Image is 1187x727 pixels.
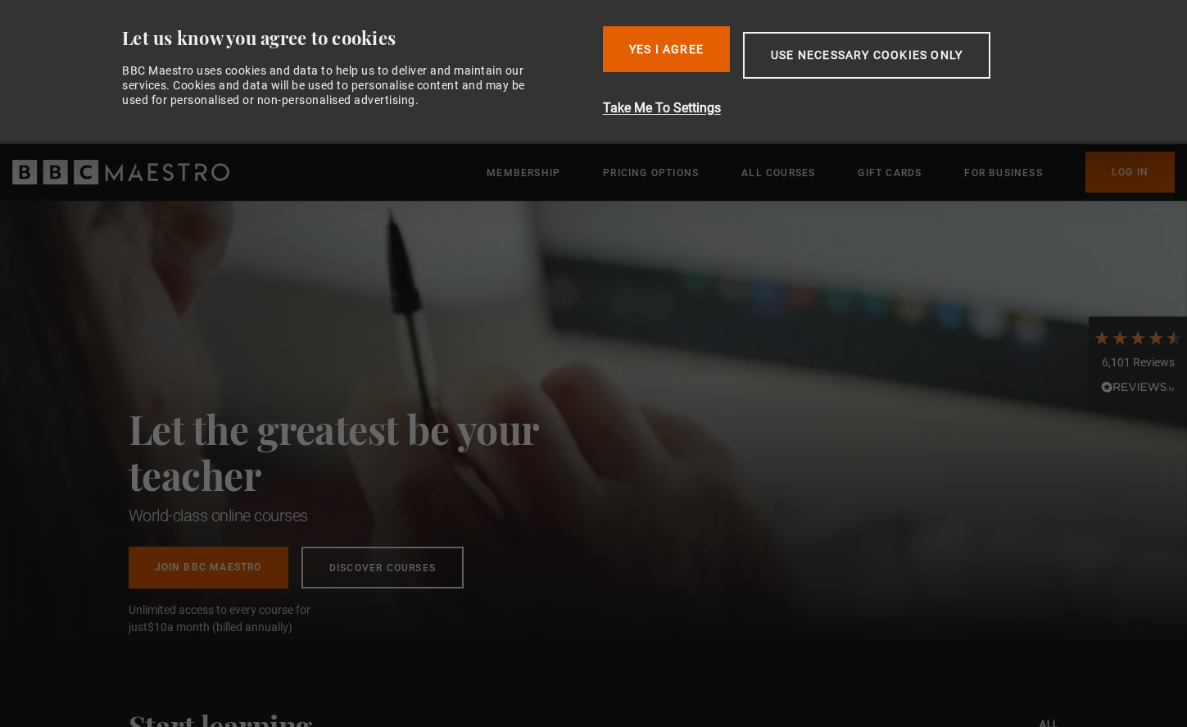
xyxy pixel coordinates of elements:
button: Yes I Agree [603,26,730,72]
a: Join BBC Maestro [129,547,288,588]
div: 6,101 ReviewsRead All Reviews [1089,316,1187,411]
div: Let us know you agree to cookies [122,26,590,50]
img: REVIEWS.io [1101,381,1175,393]
a: For business [964,165,1042,181]
div: 6,101 Reviews [1093,355,1183,371]
h2: Let the greatest be your teacher [129,406,612,498]
span: $10 [147,620,167,634]
button: Use necessary cookies only [743,32,990,79]
a: Gift Cards [858,165,922,181]
div: BBC Maestro uses cookies and data to help us to deliver and maintain our services. Cookies and da... [122,63,543,108]
a: Log In [1085,152,1175,193]
a: Pricing Options [603,165,699,181]
h1: World-class online courses [129,504,612,527]
div: 4.7 Stars [1093,329,1183,347]
nav: Primary [487,152,1175,193]
button: Take Me To Settings [603,98,1077,118]
svg: BBC Maestro [12,160,229,184]
span: Unlimited access to every course for just a month (billed annually) [129,602,350,636]
a: Discover Courses [301,547,464,588]
div: Read All Reviews [1093,379,1183,398]
a: Membership [487,165,560,181]
a: All Courses [741,165,815,181]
